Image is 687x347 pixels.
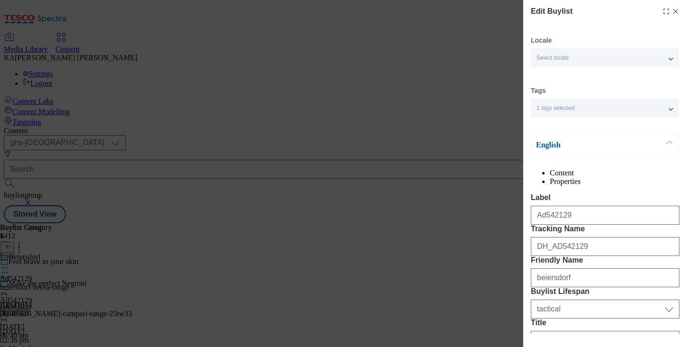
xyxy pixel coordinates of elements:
[536,105,575,112] span: 1 tags selected
[531,99,679,118] button: 1 tags selected
[531,287,679,296] label: Buylist Lifespan
[531,88,546,93] label: Tags
[550,169,679,177] li: Content
[531,6,573,17] h4: Edit Buylist
[531,319,679,327] label: Title
[531,268,679,287] input: Enter Friendly Name
[531,38,552,43] label: Locale
[531,48,679,67] button: Select locale
[536,140,636,150] p: English
[536,55,569,62] span: Select locale
[531,193,679,202] label: Label
[531,237,679,256] input: Enter Tracking Name
[550,177,679,186] li: Properties
[531,225,679,233] label: Tracking Name
[531,206,679,225] input: Enter Label
[531,256,679,265] label: Friendly Name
